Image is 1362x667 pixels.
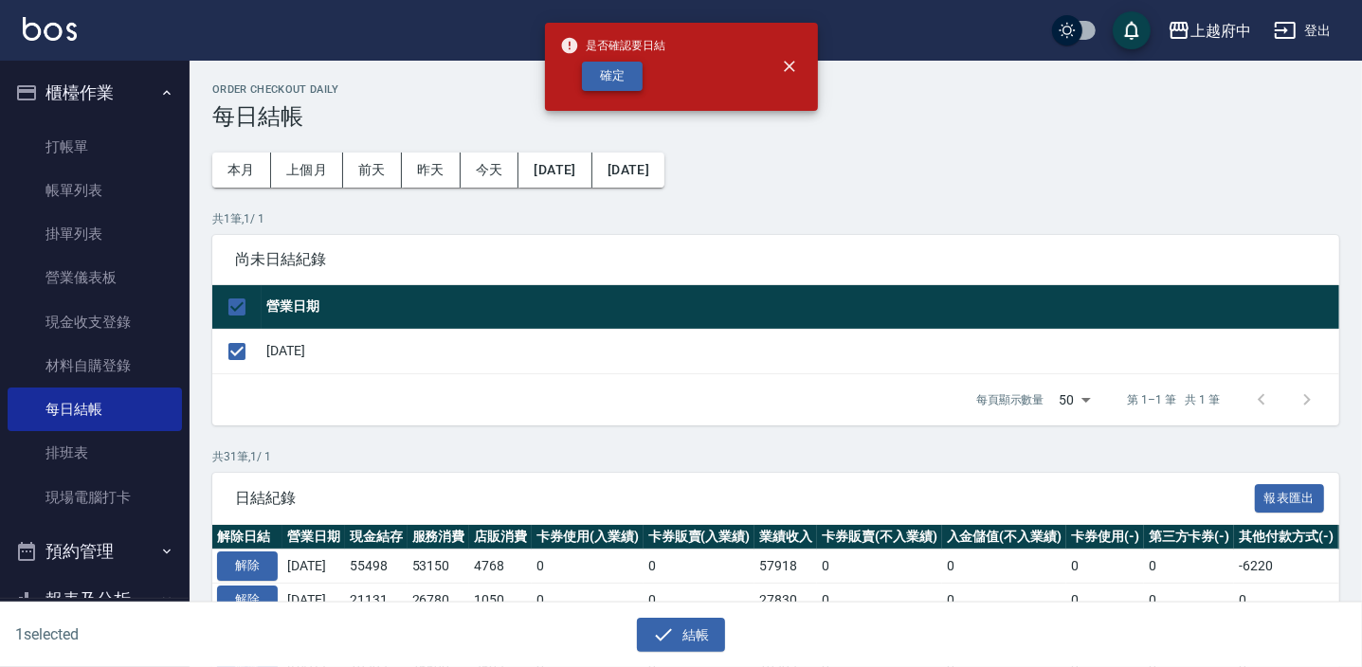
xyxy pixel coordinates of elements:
[8,476,182,519] a: 現場電腦打卡
[402,153,461,188] button: 昨天
[560,36,666,55] span: 是否確認要日結
[8,169,182,212] a: 帳單列表
[8,575,182,624] button: 報表及分析
[282,550,345,584] td: [DATE]
[1234,550,1338,584] td: -6220
[212,210,1339,227] p: 共 1 筆, 1 / 1
[1255,488,1325,506] a: 報表匯出
[345,525,408,550] th: 現金結存
[8,431,182,475] a: 排班表
[1255,484,1325,514] button: 報表匯出
[1066,550,1144,584] td: 0
[8,527,182,576] button: 預約管理
[532,525,644,550] th: 卡券使用(入業績)
[282,525,345,550] th: 營業日期
[345,550,408,584] td: 55498
[217,551,278,581] button: 解除
[469,550,532,584] td: 4768
[976,391,1044,408] p: 每頁顯示數量
[769,45,810,87] button: close
[942,584,1067,618] td: 0
[8,256,182,299] a: 營業儀表板
[212,525,282,550] th: 解除日結
[1144,550,1235,584] td: 0
[15,622,336,646] h6: 1 selected
[282,584,345,618] td: [DATE]
[23,17,77,41] img: Logo
[461,153,519,188] button: 今天
[262,285,1339,330] th: 營業日期
[8,388,182,431] a: 每日結帳
[1190,19,1251,43] div: 上越府中
[469,584,532,618] td: 1050
[532,550,644,584] td: 0
[271,153,343,188] button: 上個月
[644,525,755,550] th: 卡券販賣(入業績)
[8,125,182,169] a: 打帳單
[408,525,470,550] th: 服務消費
[408,584,470,618] td: 26780
[582,62,643,91] button: 確定
[637,618,725,653] button: 結帳
[1052,374,1098,425] div: 50
[217,586,278,615] button: 解除
[8,300,182,344] a: 現金收支登錄
[1113,11,1151,49] button: save
[754,550,817,584] td: 57918
[942,525,1067,550] th: 入金儲值(不入業績)
[817,584,942,618] td: 0
[343,153,402,188] button: 前天
[644,584,755,618] td: 0
[817,550,942,584] td: 0
[518,153,591,188] button: [DATE]
[8,344,182,388] a: 材料自購登錄
[644,550,755,584] td: 0
[235,489,1255,508] span: 日結紀錄
[1266,13,1339,48] button: 登出
[212,103,1339,130] h3: 每日結帳
[1144,584,1235,618] td: 0
[1066,584,1144,618] td: 0
[592,153,664,188] button: [DATE]
[469,525,532,550] th: 店販消費
[942,550,1067,584] td: 0
[532,584,644,618] td: 0
[1234,584,1338,618] td: 0
[212,153,271,188] button: 本月
[235,250,1317,269] span: 尚未日結紀錄
[1128,391,1220,408] p: 第 1–1 筆 共 1 筆
[345,584,408,618] td: 21131
[1234,525,1338,550] th: 其他付款方式(-)
[754,525,817,550] th: 業績收入
[1066,525,1144,550] th: 卡券使用(-)
[212,83,1339,96] h2: Order checkout daily
[262,329,1339,373] td: [DATE]
[212,448,1339,465] p: 共 31 筆, 1 / 1
[817,525,942,550] th: 卡券販賣(不入業績)
[8,68,182,117] button: 櫃檯作業
[754,584,817,618] td: 27830
[408,550,470,584] td: 53150
[1160,11,1259,50] button: 上越府中
[8,212,182,256] a: 掛單列表
[1144,525,1235,550] th: 第三方卡券(-)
